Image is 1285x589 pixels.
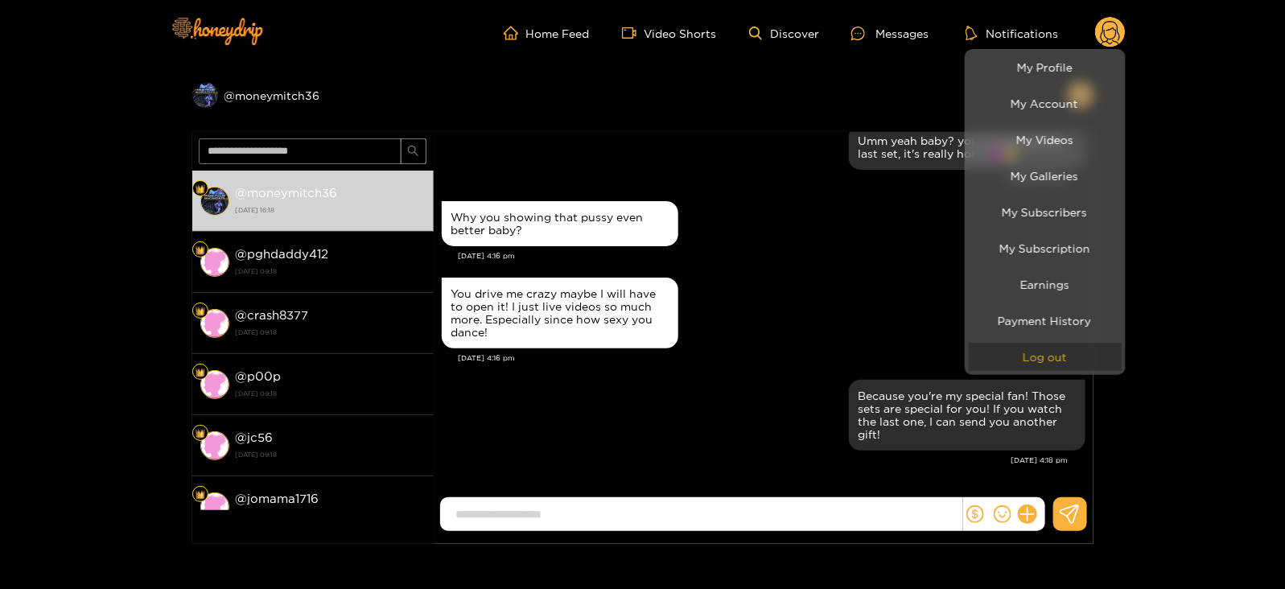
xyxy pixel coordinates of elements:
[969,343,1122,371] button: Log out
[969,53,1122,81] a: My Profile
[969,126,1122,154] a: My Videos
[969,198,1122,226] a: My Subscribers
[969,307,1122,335] a: Payment History
[969,234,1122,262] a: My Subscription
[969,270,1122,299] a: Earnings
[969,162,1122,190] a: My Galleries
[969,89,1122,117] a: My Account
